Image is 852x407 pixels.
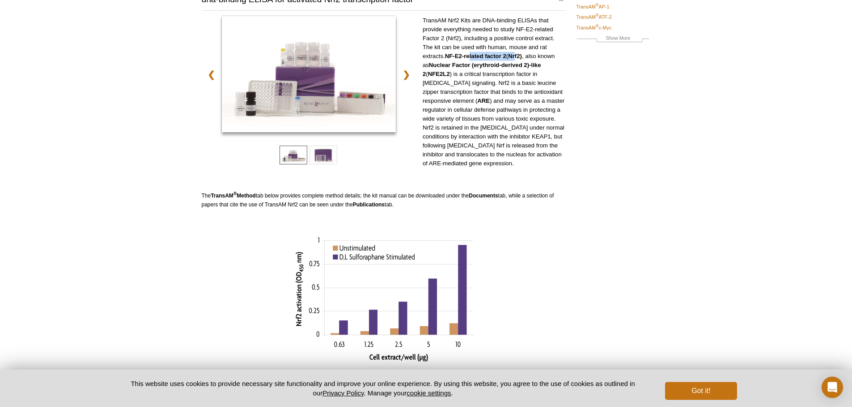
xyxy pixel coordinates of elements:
[423,16,566,168] p: TransAM Nrf2 Kits are DNA-binding ELISAs that provide everything needed to study NF-E2-related Fa...
[322,389,364,397] a: Privacy Policy
[469,193,498,199] strong: Documents
[233,191,237,196] sup: ®
[445,53,506,59] strong: NF-E2-related factor 2
[576,13,612,21] a: TransAM®ATF-2
[115,379,651,398] p: This website uses cookies to provide necessary site functionality and improve your online experie...
[211,193,256,199] strong: TransAM Method
[353,201,385,208] strong: Publications
[222,16,396,135] a: TransAM Nrf2 Kit
[576,3,610,11] a: TransAM®AP-1
[477,97,490,104] strong: ARE
[822,377,843,398] div: Open Intercom Messenger
[596,24,599,28] sup: ®
[596,13,599,18] sup: ®
[576,24,612,32] a: TransAM®c-Myc
[428,71,450,77] strong: NFE2L2
[423,62,541,77] strong: Nuclear Factor (erythroid-derived 2)-like 2
[407,389,451,397] button: cookie settings
[596,3,599,7] sup: ®
[294,236,473,362] img: Monitoring Nrf2 activation
[665,382,737,400] button: Got it!
[202,64,221,85] a: ❮
[222,16,396,132] img: TransAM Nrf2 Kit
[508,53,522,59] strong: Nrf2)
[397,64,416,85] a: ❯
[576,34,649,44] a: Show More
